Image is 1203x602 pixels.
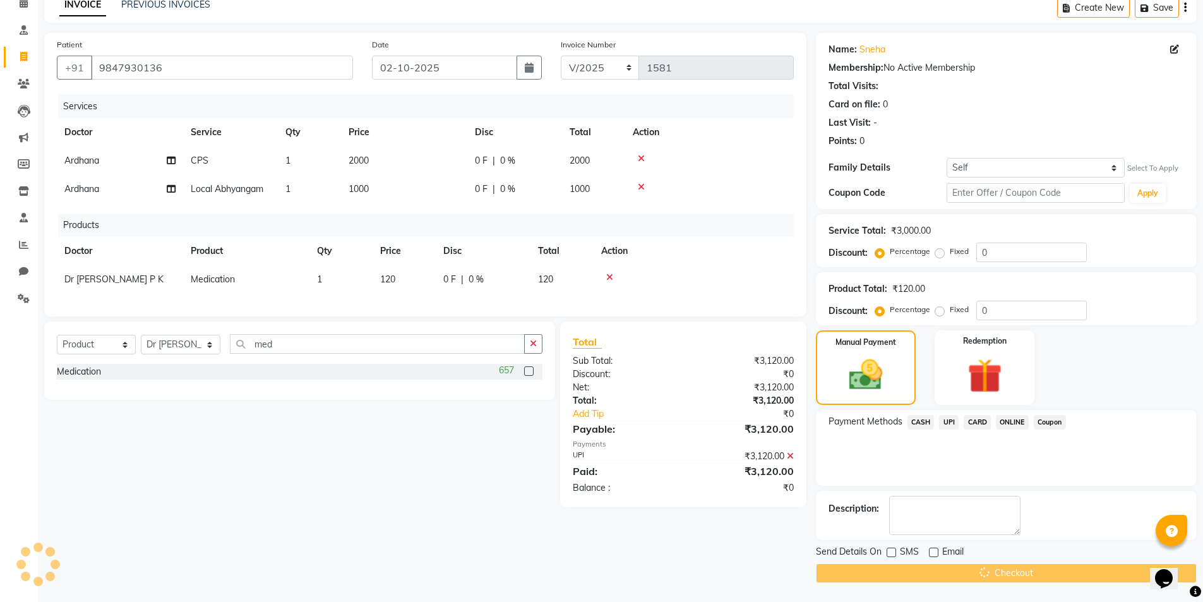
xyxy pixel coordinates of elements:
span: CPS [191,155,208,166]
span: Local Abhyangam [191,183,263,195]
button: Apply [1130,184,1166,203]
label: Fixed [950,304,969,315]
label: Invoice Number [561,39,616,51]
span: 0 F [475,154,488,167]
th: Total [562,118,625,147]
div: Family Details [829,161,947,174]
div: ₹3,120.00 [683,421,803,436]
span: Dr [PERSON_NAME] P K [64,274,164,285]
span: Medication [191,274,235,285]
span: 1000 [349,183,369,195]
label: Percentage [890,304,930,315]
th: Disc [467,118,562,147]
div: UPI [563,450,683,463]
div: Discount: [829,304,868,318]
input: Search or Scan [230,334,525,354]
span: | [493,183,495,196]
span: 0 % [469,273,484,286]
span: Email [942,545,964,561]
div: Discount: [829,246,868,260]
label: Fixed [950,246,969,257]
div: Sub Total: [563,354,683,368]
div: Total: [563,394,683,407]
div: No Active Membership [829,61,1184,75]
div: Last Visit: [829,116,871,129]
label: Patient [57,39,82,51]
div: Paid: [563,464,683,479]
span: 1 [285,183,290,195]
a: Add Tip [563,407,703,421]
span: ONLINE [996,415,1029,430]
th: Qty [309,237,373,265]
label: Percentage [890,246,930,257]
div: Products [58,214,803,237]
span: 1000 [570,183,590,195]
div: Description: [829,502,879,515]
img: _cash.svg [839,356,893,394]
span: | [493,154,495,167]
span: CARD [964,415,991,430]
div: Net: [563,381,683,394]
div: ₹0 [683,368,803,381]
span: 0 F [475,183,488,196]
th: Action [625,118,794,147]
input: Search by Name/Mobile/Email/Code [91,56,353,80]
span: | [461,273,464,286]
span: 2000 [349,155,369,166]
span: 2000 [570,155,590,166]
iframe: chat widget [1150,551,1190,589]
span: Send Details On [816,545,882,561]
div: ₹3,120.00 [683,381,803,394]
span: Total [573,335,602,349]
div: Points: [829,135,857,148]
th: Qty [278,118,341,147]
div: Membership: [829,61,883,75]
div: Discount: [563,368,683,381]
div: 0 [883,98,888,111]
div: Payable: [563,421,683,436]
div: ₹3,120.00 [683,450,803,463]
div: ₹0 [703,407,803,421]
input: Enter Offer / Coupon Code [947,183,1125,203]
th: Action [594,237,794,265]
th: Total [530,237,594,265]
div: Services [58,95,803,118]
span: 120 [538,274,553,285]
div: Select To Apply [1127,163,1178,174]
span: Ardhana [64,183,99,195]
div: Payments [573,439,793,450]
label: Manual Payment [835,337,896,348]
span: 1 [285,155,290,166]
span: 120 [380,274,395,285]
span: Ardhana [64,155,99,166]
div: ₹120.00 [892,282,925,296]
span: 1 [317,274,322,285]
span: 0 % [500,183,515,196]
div: Coupon Code [829,186,947,200]
div: ₹3,120.00 [683,464,803,479]
th: Price [341,118,467,147]
span: 0 % [500,154,515,167]
th: Doctor [57,237,183,265]
span: 0 F [443,273,456,286]
span: 657 [499,364,514,377]
a: Sneha [859,43,885,56]
span: UPI [939,415,959,430]
th: Service [183,118,278,147]
th: Product [183,237,309,265]
div: Product Total: [829,282,887,296]
div: ₹3,120.00 [683,354,803,368]
button: +91 [57,56,92,80]
div: Medication [57,365,101,378]
div: Name: [829,43,857,56]
label: Date [372,39,389,51]
div: Service Total: [829,224,886,238]
img: _gift.svg [957,354,1013,397]
div: 0 [859,135,865,148]
th: Doctor [57,118,183,147]
span: Coupon [1034,415,1066,430]
div: - [873,116,877,129]
div: ₹3,000.00 [891,224,931,238]
th: Disc [436,237,530,265]
div: Balance : [563,481,683,495]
